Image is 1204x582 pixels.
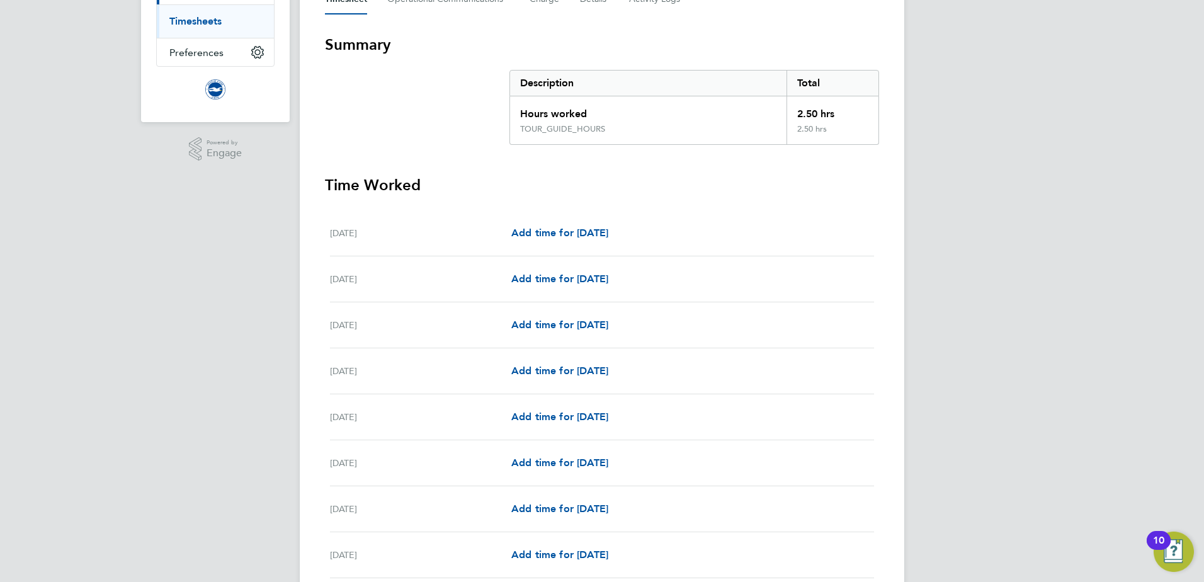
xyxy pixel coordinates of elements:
[511,503,608,515] span: Add time for [DATE]
[325,35,879,55] h3: Summary
[787,71,878,96] div: Total
[330,455,511,471] div: [DATE]
[511,501,608,516] a: Add time for [DATE]
[787,124,878,144] div: 2.50 hrs
[156,79,275,100] a: Go to home page
[511,227,608,239] span: Add time for [DATE]
[330,225,511,241] div: [DATE]
[207,137,242,148] span: Powered by
[207,148,242,159] span: Engage
[511,319,608,331] span: Add time for [DATE]
[511,409,608,425] a: Add time for [DATE]
[330,501,511,516] div: [DATE]
[1153,540,1164,557] div: 10
[511,547,608,562] a: Add time for [DATE]
[325,175,879,195] h3: Time Worked
[330,547,511,562] div: [DATE]
[330,363,511,379] div: [DATE]
[330,409,511,425] div: [DATE]
[511,225,608,241] a: Add time for [DATE]
[169,15,222,27] a: Timesheets
[787,96,878,124] div: 2.50 hrs
[510,96,787,124] div: Hours worked
[1154,532,1194,572] button: Open Resource Center, 10 new notifications
[511,273,608,285] span: Add time for [DATE]
[330,317,511,333] div: [DATE]
[189,137,242,161] a: Powered byEngage
[330,271,511,287] div: [DATE]
[510,71,787,96] div: Description
[511,549,608,561] span: Add time for [DATE]
[157,4,274,38] div: Timesheets
[511,363,608,379] a: Add time for [DATE]
[520,124,605,134] div: TOUR_GUIDE_HOURS
[511,455,608,471] a: Add time for [DATE]
[511,271,608,287] a: Add time for [DATE]
[169,47,224,59] span: Preferences
[511,317,608,333] a: Add time for [DATE]
[511,457,608,469] span: Add time for [DATE]
[157,38,274,66] button: Preferences
[511,365,608,377] span: Add time for [DATE]
[511,411,608,423] span: Add time for [DATE]
[509,70,879,145] div: Summary
[205,79,225,100] img: brightonandhovealbion-logo-retina.png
